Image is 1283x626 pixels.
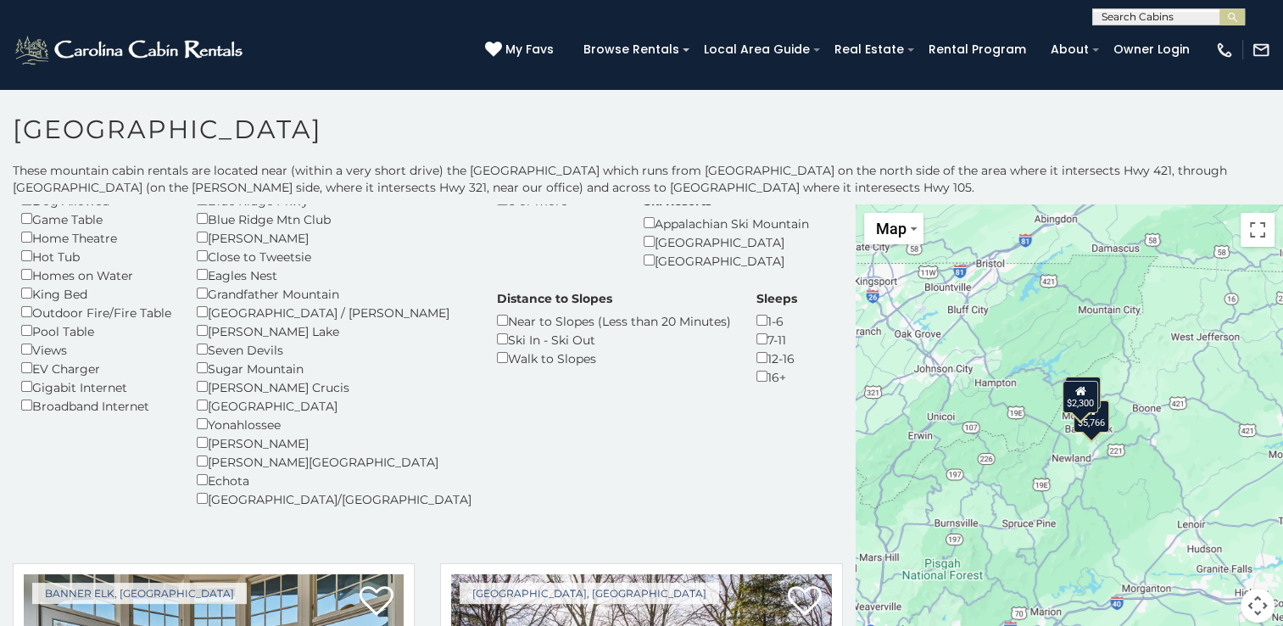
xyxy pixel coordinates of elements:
[32,583,247,604] a: Banner Elk, [GEOGRAPHIC_DATA]
[21,284,171,303] div: King Bed
[788,584,822,620] a: Add to favorites
[920,36,1035,63] a: Rental Program
[756,330,797,349] div: 7-11
[197,284,471,303] div: Grandfather Mountain
[21,265,171,284] div: Homes on Water
[644,232,809,251] div: [GEOGRAPHIC_DATA]
[21,321,171,340] div: Pool Table
[197,265,471,284] div: Eagles Nest
[21,228,171,247] div: Home Theatre
[197,228,471,247] div: [PERSON_NAME]
[197,359,471,377] div: Sugar Mountain
[1252,41,1270,59] img: mail-regular-white.png
[197,340,471,359] div: Seven Devils
[575,36,688,63] a: Browse Rentals
[1042,36,1097,63] a: About
[864,213,923,244] button: Change map style
[497,311,731,330] div: Near to Slopes (Less than 20 Minutes)
[485,41,558,59] a: My Favs
[21,210,171,228] div: Game Table
[197,471,471,489] div: Echota
[1063,381,1098,413] div: $2,300
[756,290,797,307] label: Sleeps
[21,247,171,265] div: Hot Tub
[1215,41,1234,59] img: phone-regular-white.png
[1241,589,1275,623] button: Map camera controls
[197,210,471,228] div: Blue Ridge Mtn Club
[497,330,731,349] div: Ski In - Ski Out
[756,311,797,330] div: 1-6
[21,377,171,396] div: Gigabit Internet
[756,349,797,367] div: 12-16
[197,247,471,265] div: Close to Tweetsie
[21,396,171,415] div: Broadband Internet
[21,303,171,321] div: Outdoor Fire/Fire Table
[497,290,612,307] label: Distance to Slopes
[197,377,471,396] div: [PERSON_NAME] Crucis
[21,359,171,377] div: EV Charger
[1065,377,1101,409] div: $2,411
[13,33,248,67] img: White-1-2.png
[505,41,554,59] span: My Favs
[1241,213,1275,247] button: Toggle fullscreen view
[1105,36,1198,63] a: Owner Login
[1073,400,1108,433] div: $5,766
[644,214,809,232] div: Appalachian Ski Mountain
[756,367,797,386] div: 16+
[197,433,471,452] div: [PERSON_NAME]
[644,251,809,270] div: [GEOGRAPHIC_DATA]
[695,36,818,63] a: Local Area Guide
[21,340,171,359] div: Views
[197,321,471,340] div: [PERSON_NAME] Lake
[497,349,731,367] div: Walk to Slopes
[197,303,471,321] div: [GEOGRAPHIC_DATA] / [PERSON_NAME]
[197,415,471,433] div: Yonahlossee
[197,452,471,471] div: [PERSON_NAME][GEOGRAPHIC_DATA]
[197,396,471,415] div: [GEOGRAPHIC_DATA]
[197,489,471,508] div: [GEOGRAPHIC_DATA]/[GEOGRAPHIC_DATA]
[360,584,393,620] a: Add to favorites
[876,220,906,238] span: Map
[826,36,912,63] a: Real Estate
[460,583,719,604] a: [GEOGRAPHIC_DATA], [GEOGRAPHIC_DATA]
